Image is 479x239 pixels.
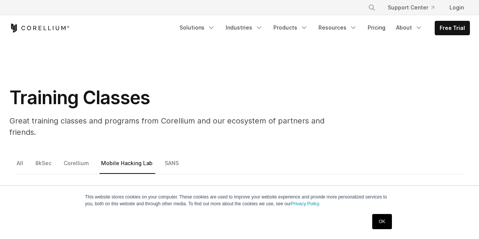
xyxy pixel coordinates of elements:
[363,21,390,34] a: Pricing
[435,21,470,35] a: Free Trial
[221,21,267,34] a: Industries
[372,214,392,229] a: OK
[9,115,350,138] p: Great training classes and programs from Corellium and our ecosystem of partners and friends.
[359,1,470,14] div: Navigation Menu
[85,194,394,207] p: This website stores cookies on your computer. These cookies are used to improve your website expe...
[314,21,362,34] a: Resources
[175,21,220,34] a: Solutions
[175,21,470,35] div: Navigation Menu
[15,158,26,174] a: All
[291,201,320,206] a: Privacy Policy.
[392,21,427,34] a: About
[100,158,155,174] a: Mobile Hacking Lab
[365,1,379,14] button: Search
[269,21,312,34] a: Products
[9,23,70,33] a: Corellium Home
[163,158,181,174] a: SANS
[62,158,92,174] a: Corellium
[34,158,54,174] a: 8kSec
[9,86,350,109] h1: Training Classes
[382,1,440,14] a: Support Center
[443,1,470,14] a: Login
